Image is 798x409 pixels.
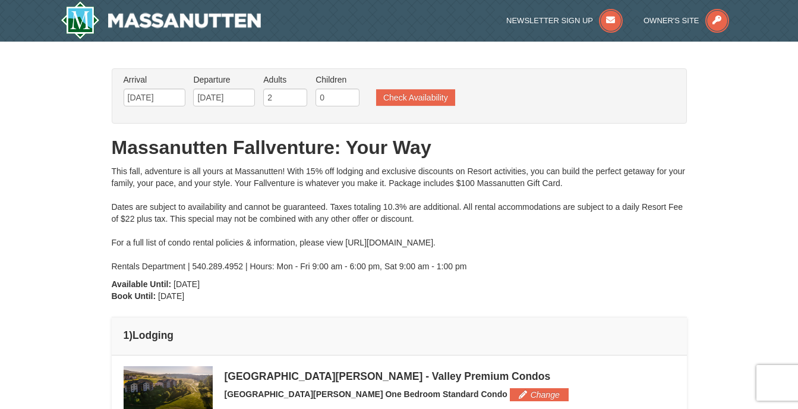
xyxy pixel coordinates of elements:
[225,389,507,399] span: [GEOGRAPHIC_DATA][PERSON_NAME] One Bedroom Standard Condo
[506,16,623,25] a: Newsletter Sign Up
[376,89,455,106] button: Check Availability
[644,16,699,25] span: Owner's Site
[510,388,569,401] button: Change
[506,16,593,25] span: Newsletter Sign Up
[644,16,729,25] a: Owner's Site
[61,1,261,39] img: Massanutten Resort Logo
[174,279,200,289] span: [DATE]
[158,291,184,301] span: [DATE]
[61,1,261,39] a: Massanutten Resort
[112,165,687,272] div: This fall, adventure is all yours at Massanutten! With 15% off lodging and exclusive discounts on...
[112,279,172,289] strong: Available Until:
[225,370,675,382] div: [GEOGRAPHIC_DATA][PERSON_NAME] - Valley Premium Condos
[112,291,156,301] strong: Book Until:
[124,329,675,341] h4: 1 Lodging
[112,136,687,159] h1: Massanutten Fallventure: Your Way
[129,329,133,341] span: )
[316,74,359,86] label: Children
[124,74,185,86] label: Arrival
[193,74,255,86] label: Departure
[263,74,307,86] label: Adults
